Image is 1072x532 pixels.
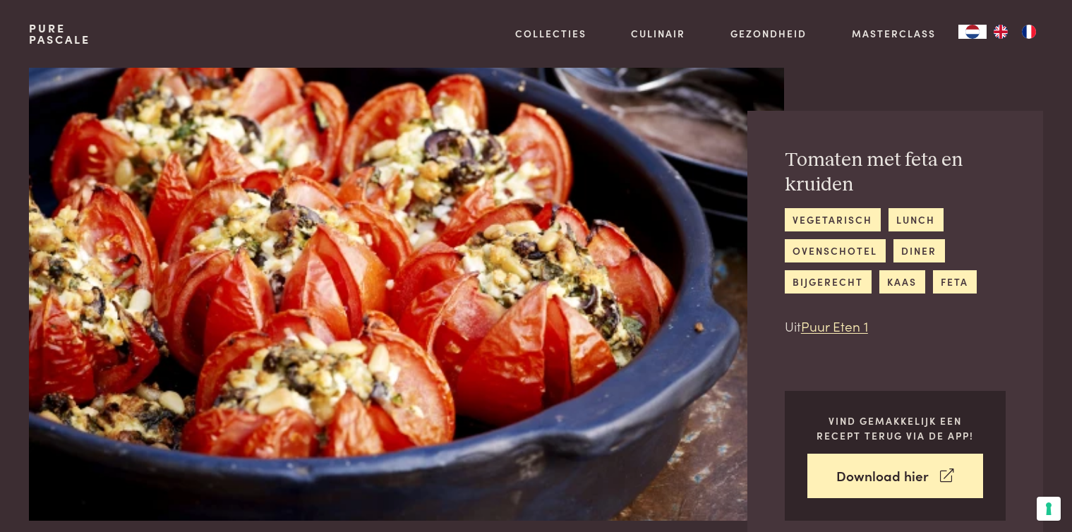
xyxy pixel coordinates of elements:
[958,25,987,39] a: NL
[852,26,936,41] a: Masterclass
[987,25,1043,39] ul: Language list
[515,26,586,41] a: Collecties
[785,270,872,294] a: bijgerecht
[801,316,868,335] a: Puur Eten 1
[958,25,987,39] div: Language
[893,239,945,262] a: diner
[785,208,881,231] a: vegetarisch
[933,270,977,294] a: feta
[785,148,1006,197] h2: Tomaten met feta en kruiden
[785,239,886,262] a: ovenschotel
[807,454,983,498] a: Download hier
[889,208,944,231] a: lunch
[29,23,90,45] a: PurePascale
[29,68,783,521] img: Tomaten met feta en kruiden
[1037,497,1061,521] button: Uw voorkeuren voor toestemming voor trackingtechnologieën
[987,25,1015,39] a: EN
[631,26,685,41] a: Culinair
[958,25,1043,39] aside: Language selected: Nederlands
[730,26,807,41] a: Gezondheid
[785,316,1006,337] p: Uit
[879,270,925,294] a: kaas
[1015,25,1043,39] a: FR
[807,413,983,442] p: Vind gemakkelijk een recept terug via de app!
